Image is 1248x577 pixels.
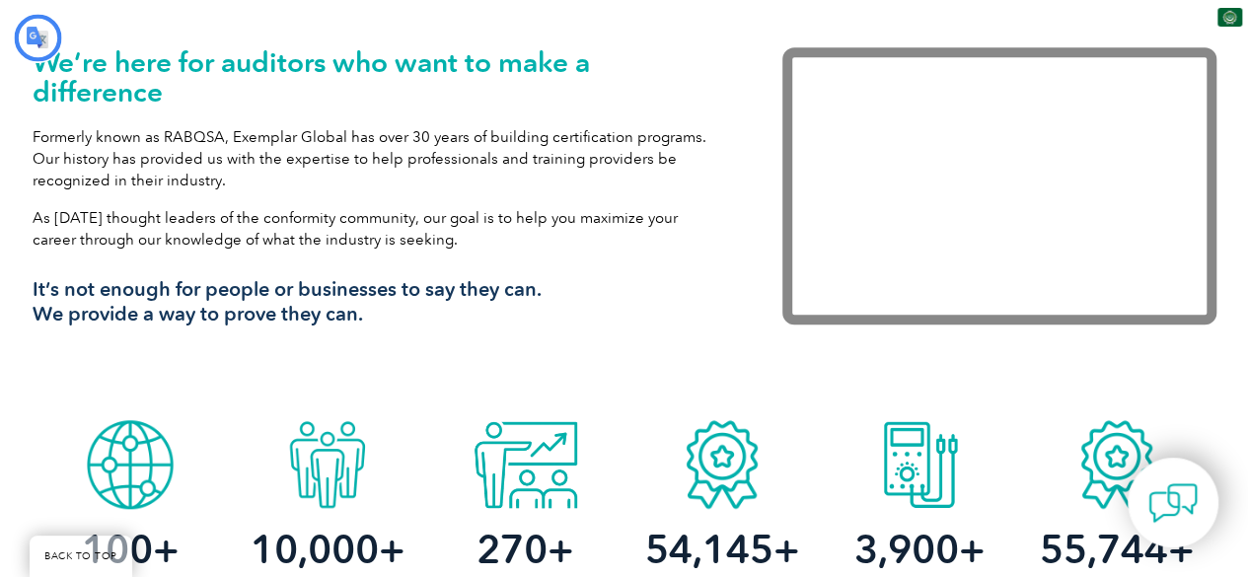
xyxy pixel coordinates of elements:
[30,536,132,577] a: BACK TO TOP
[33,207,723,251] p: As [DATE] thought leaders of the conformity community, our goal is to help you maximize your care...
[854,526,959,573] span: 3,900
[1018,534,1215,565] h2: +
[229,534,426,565] h2: +
[33,277,723,326] h3: It’s not enough for people or businesses to say they can. We provide a way to prove they can.
[33,534,230,565] h2: +
[821,534,1018,565] h2: +
[782,47,1216,325] iframe: Exemplar Global: Working together to make a difference
[251,526,379,573] span: 10,000
[1217,8,1242,27] img: en
[1148,478,1198,528] img: contact-chat.png
[33,126,723,191] p: Formerly known as RABQSA, Exemplar Global has over 30 years of building certification programs. O...
[82,526,153,573] span: 100
[1040,526,1168,573] span: 55,744
[645,526,773,573] span: 54,145
[33,47,723,107] h1: We’re here for auditors who want to make a difference
[477,526,548,573] span: 270
[624,534,821,565] h2: +
[426,534,624,565] h2: +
